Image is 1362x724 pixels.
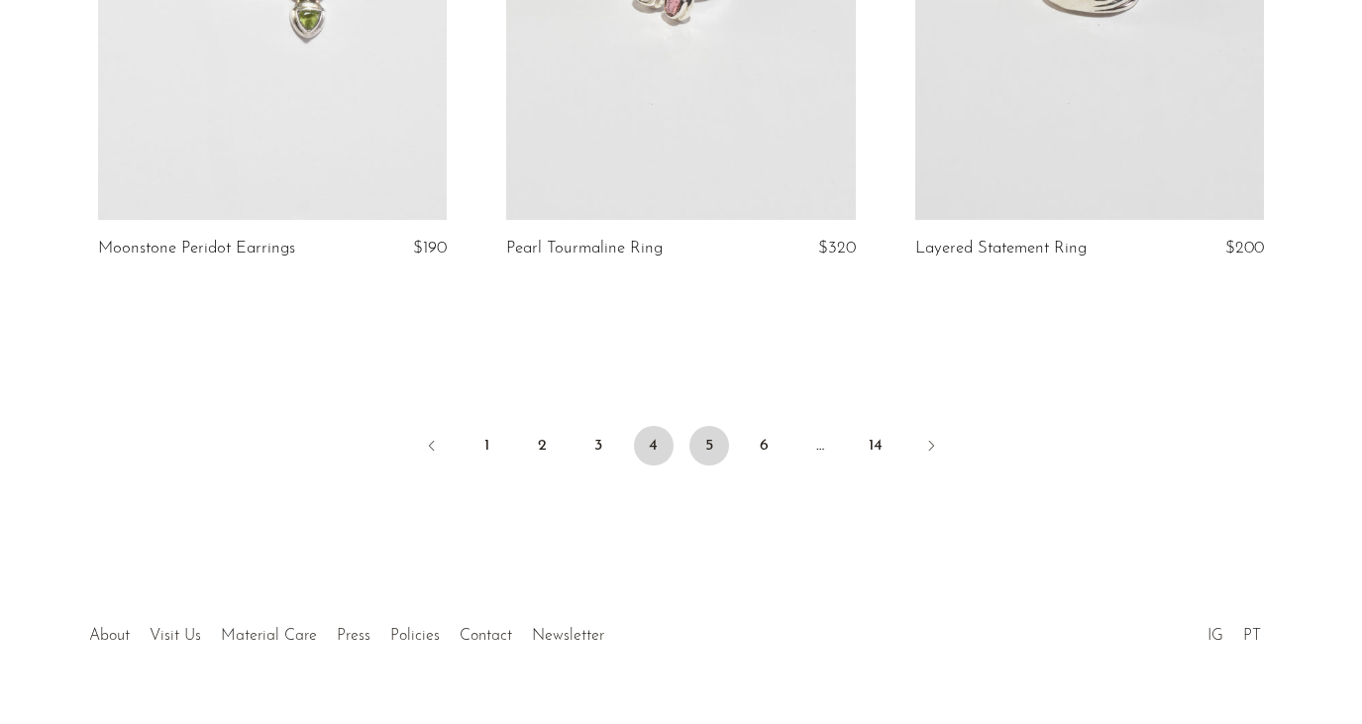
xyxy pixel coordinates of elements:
[468,426,507,465] a: 1
[413,240,447,257] span: $190
[1198,612,1271,650] ul: Social Medias
[856,426,895,465] a: 14
[412,426,452,469] a: Previous
[689,426,729,465] a: 5
[523,426,563,465] a: 2
[221,628,317,644] a: Material Care
[818,240,856,257] span: $320
[337,628,370,644] a: Press
[634,426,674,465] span: 4
[578,426,618,465] a: 3
[390,628,440,644] a: Policies
[745,426,785,465] a: 6
[1243,628,1261,644] a: PT
[915,240,1087,258] a: Layered Statement Ring
[506,240,663,258] a: Pearl Tourmaline Ring
[150,628,201,644] a: Visit Us
[79,612,614,650] ul: Quick links
[460,628,512,644] a: Contact
[1225,240,1264,257] span: $200
[1207,628,1223,644] a: IG
[911,426,951,469] a: Next
[800,426,840,465] span: …
[89,628,130,644] a: About
[98,240,295,258] a: Moonstone Peridot Earrings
